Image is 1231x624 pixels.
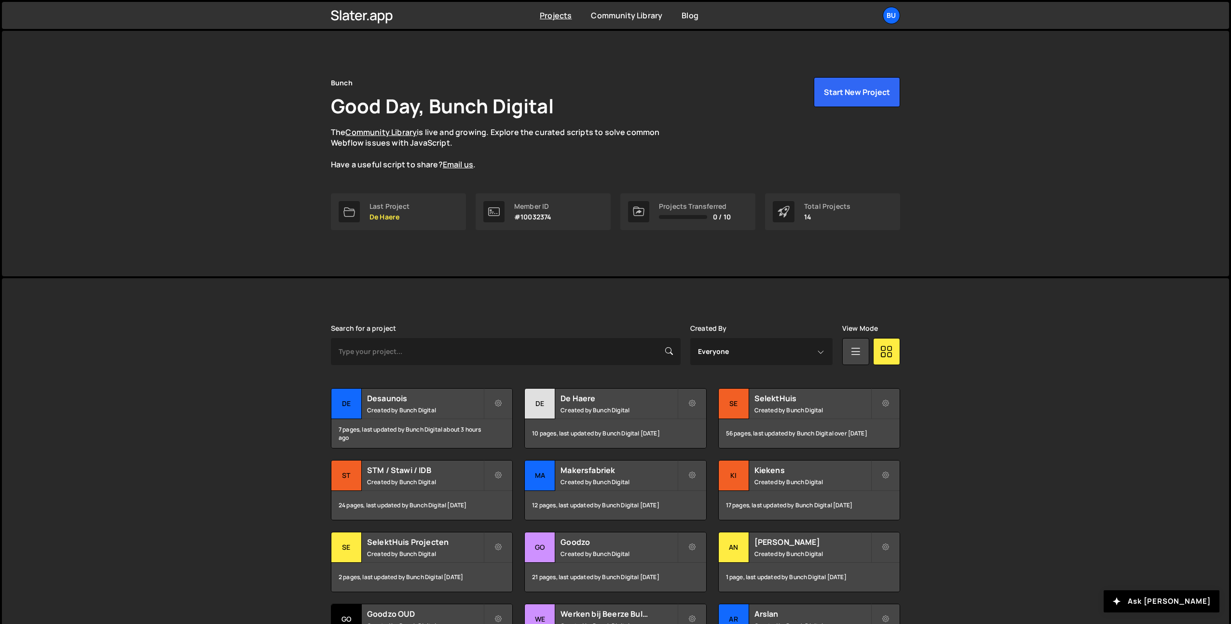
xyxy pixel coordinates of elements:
div: De [331,389,362,419]
div: 24 pages, last updated by Bunch Digital [DATE] [331,491,512,520]
small: Created by Bunch Digital [754,406,871,414]
h2: SelektHuis [754,393,871,404]
div: An [719,532,749,563]
button: Start New Project [814,77,900,107]
div: 1 page, last updated by Bunch Digital [DATE] [719,563,900,592]
div: Ki [719,461,749,491]
a: De Desaunois Created by Bunch Digital 7 pages, last updated by Bunch Digital about 3 hours ago [331,388,513,448]
div: De [525,389,555,419]
a: Blog [682,10,698,21]
a: Ma Makersfabriek Created by Bunch Digital 12 pages, last updated by Bunch Digital [DATE] [524,460,706,520]
a: Projects [540,10,572,21]
div: 12 pages, last updated by Bunch Digital [DATE] [525,491,706,520]
small: Created by Bunch Digital [561,478,677,486]
div: Go [525,532,555,563]
a: Last Project De Haere [331,193,466,230]
small: Created by Bunch Digital [754,550,871,558]
a: An [PERSON_NAME] Created by Bunch Digital 1 page, last updated by Bunch Digital [DATE] [718,532,900,592]
a: Community Library [345,127,417,137]
div: Se [331,532,362,563]
h2: Makersfabriek [561,465,677,475]
h2: SelektHuis Projecten [367,537,483,547]
a: Email us [443,159,473,170]
div: 2 pages, last updated by Bunch Digital [DATE] [331,563,512,592]
input: Type your project... [331,338,681,365]
a: Ki Kiekens Created by Bunch Digital 17 pages, last updated by Bunch Digital [DATE] [718,460,900,520]
h2: Kiekens [754,465,871,475]
div: 7 pages, last updated by Bunch Digital about 3 hours ago [331,419,512,448]
p: #10032374 [514,213,551,221]
div: Projects Transferred [659,203,731,210]
div: Ma [525,461,555,491]
small: Created by Bunch Digital [367,406,483,414]
div: ST [331,461,362,491]
small: Created by Bunch Digital [367,478,483,486]
h2: Goodzo OUD [367,609,483,619]
p: 14 [804,213,850,221]
small: Created by Bunch Digital [561,550,677,558]
div: Last Project [369,203,410,210]
h2: Goodzo [561,537,677,547]
a: Se SelektHuis Projecten Created by Bunch Digital 2 pages, last updated by Bunch Digital [DATE] [331,532,513,592]
span: 0 / 10 [713,213,731,221]
div: Se [719,389,749,419]
label: View Mode [842,325,878,332]
h2: Desaunois [367,393,483,404]
h2: De Haere [561,393,677,404]
a: Bu [883,7,900,24]
a: Go Goodzo Created by Bunch Digital 21 pages, last updated by Bunch Digital [DATE] [524,532,706,592]
a: Community Library [591,10,662,21]
a: De De Haere Created by Bunch Digital 10 pages, last updated by Bunch Digital [DATE] [524,388,706,448]
button: Ask [PERSON_NAME] [1104,590,1219,612]
div: 17 pages, last updated by Bunch Digital [DATE] [719,491,900,520]
div: 56 pages, last updated by Bunch Digital over [DATE] [719,419,900,448]
div: Member ID [514,203,551,210]
a: ST STM / Stawi / IDB Created by Bunch Digital 24 pages, last updated by Bunch Digital [DATE] [331,460,513,520]
div: Bunch [331,77,353,89]
div: 10 pages, last updated by Bunch Digital [DATE] [525,419,706,448]
h2: Werken bij Beerze Bulten [561,609,677,619]
label: Search for a project [331,325,396,332]
small: Created by Bunch Digital [367,550,483,558]
small: Created by Bunch Digital [754,478,871,486]
div: 21 pages, last updated by Bunch Digital [DATE] [525,563,706,592]
a: Se SelektHuis Created by Bunch Digital 56 pages, last updated by Bunch Digital over [DATE] [718,388,900,448]
label: Created By [690,325,727,332]
p: The is live and growing. Explore the curated scripts to solve common Webflow issues with JavaScri... [331,127,678,170]
small: Created by Bunch Digital [561,406,677,414]
h2: [PERSON_NAME] [754,537,871,547]
p: De Haere [369,213,410,221]
div: Total Projects [804,203,850,210]
h2: Arslan [754,609,871,619]
h2: STM / Stawi / IDB [367,465,483,475]
h1: Good Day, Bunch Digital [331,93,554,119]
